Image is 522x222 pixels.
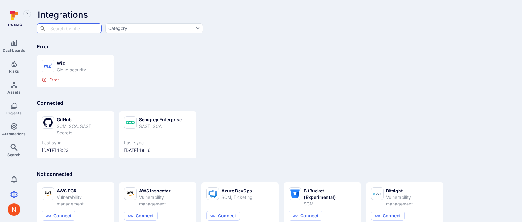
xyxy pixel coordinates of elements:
[124,140,191,146] span: Last sync:
[42,60,109,82] a: WizCloud securityError
[25,11,29,17] i: Expand navigation menu
[38,9,88,20] span: Integrations
[139,194,191,207] div: Vulnerability management
[386,187,438,194] div: Bitsight
[57,194,109,207] div: Vulnerability management
[105,23,203,33] button: Category
[386,194,438,207] div: Vulnerability management
[42,77,109,82] div: Error
[57,123,109,136] div: SCM, SCA, SAST, Secrets
[221,187,253,194] div: Azure DevOps
[49,23,89,34] input: Search by title
[304,187,356,200] div: BitBucket (Experimental)
[289,211,322,221] button: Connect
[371,211,405,221] button: Connect
[304,200,356,207] div: SCM
[124,211,158,221] button: Connect
[37,171,72,177] span: Not connected
[42,116,109,153] a: GitHubSCM, SCA, SAST, SecretsLast sync:[DATE] 18:23
[206,211,240,221] button: Connect
[57,116,109,123] div: GitHub
[57,187,109,194] div: AWS ECR
[42,211,75,221] button: Connect
[37,100,63,106] span: Connected
[42,140,109,146] span: Last sync:
[7,90,21,94] span: Assets
[57,66,86,73] div: Cloud security
[6,111,22,115] span: Projects
[3,48,25,53] span: Dashboards
[108,25,127,31] div: Category
[139,187,191,194] div: AWS Inspector
[42,147,109,153] span: [DATE] 18:23
[139,123,182,129] div: SAST, SCA
[23,10,31,17] button: Expand navigation menu
[57,60,86,66] div: Wiz
[8,203,20,216] img: ACg8ocIprwjrgDQnDsNSk9Ghn5p5-B8DpAKWoJ5Gi9syOE4K59tr4Q=s96-c
[8,203,20,216] div: Neeren Patki
[124,116,191,153] a: Semgrep EnterpriseSAST, SCALast sync:[DATE] 18:16
[9,69,19,74] span: Risks
[139,116,182,123] div: Semgrep Enterprise
[37,43,49,50] span: Error
[7,152,20,157] span: Search
[2,132,26,136] span: Automations
[124,147,191,153] span: [DATE] 18:16
[221,194,253,200] div: SCM, Ticketing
